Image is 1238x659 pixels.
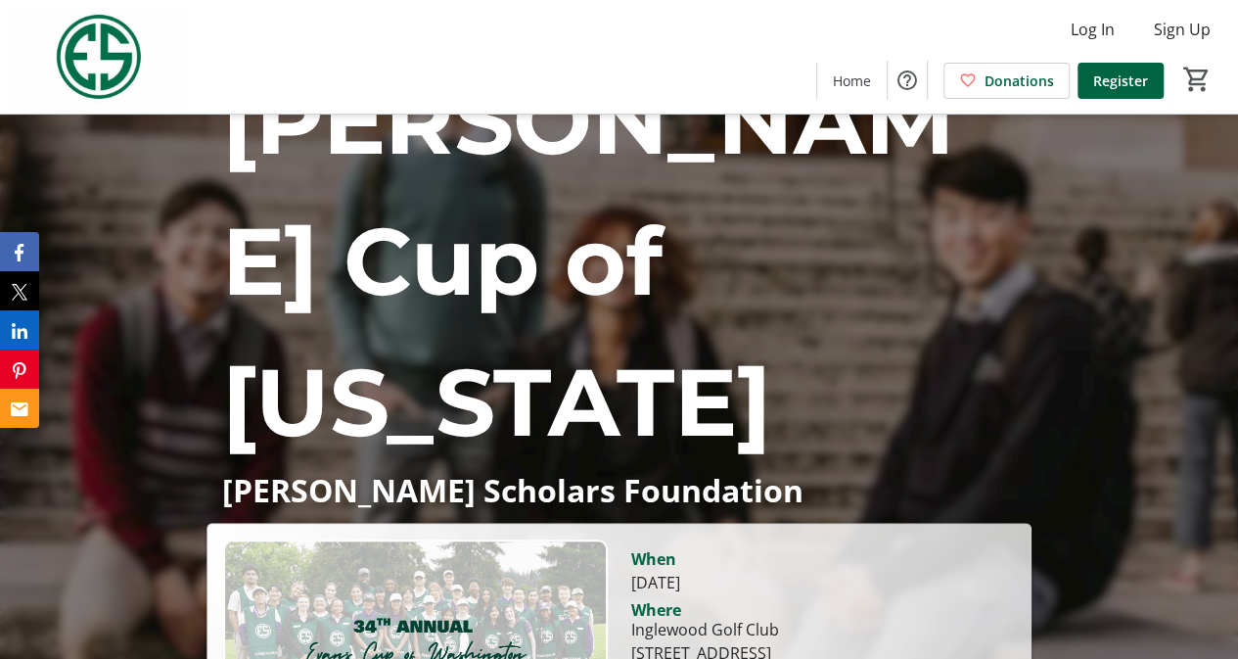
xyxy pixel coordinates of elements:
div: [DATE] [631,571,1016,594]
button: Cart [1179,62,1215,97]
a: Home [817,63,887,99]
span: Donations [985,71,1054,91]
p: [PERSON_NAME] Scholars Foundation [222,473,1016,507]
div: Inglewood Golf Club [631,618,779,641]
button: Sign Up [1138,14,1226,45]
div: Where [631,602,681,618]
span: Sign Up [1154,18,1211,41]
span: Register [1093,71,1148,91]
img: Evans Scholars Foundation's Logo [12,8,186,106]
button: Log In [1055,14,1130,45]
div: When [631,547,676,571]
button: Help [888,61,927,100]
span: Home [833,71,871,91]
a: Donations [943,63,1070,99]
a: Register [1078,63,1164,99]
span: Log In [1071,18,1115,41]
